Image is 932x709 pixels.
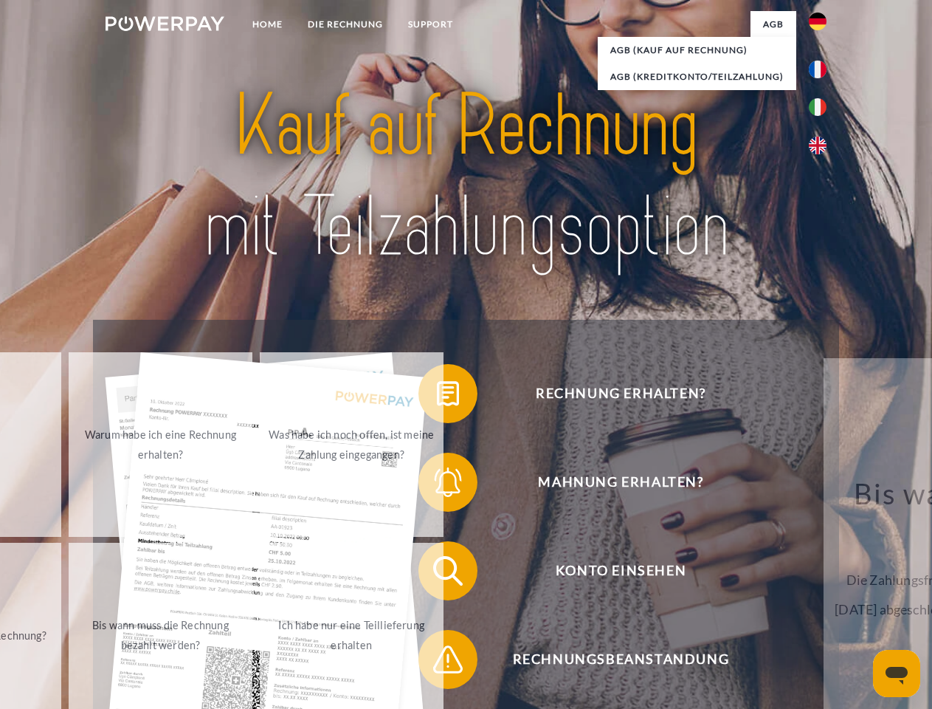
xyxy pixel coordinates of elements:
div: Warum habe ich eine Rechnung erhalten? [77,425,244,465]
a: AGB (Kreditkonto/Teilzahlung) [598,64,796,90]
span: Konto einsehen [440,541,801,600]
a: Home [240,11,295,38]
div: Ich habe nur eine Teillieferung erhalten [269,615,435,655]
div: Was habe ich noch offen, ist meine Zahlung eingegangen? [269,425,435,465]
img: de [809,13,826,30]
img: en [809,137,826,154]
a: AGB (Kauf auf Rechnung) [598,37,796,64]
button: Rechnungsbeanstandung [418,630,802,689]
button: Konto einsehen [418,541,802,600]
img: title-powerpay_de.svg [141,71,791,283]
iframe: Schaltfläche zum Öffnen des Messaging-Fensters [873,650,920,697]
a: Was habe ich noch offen, ist meine Zahlung eingegangen? [260,352,443,537]
div: Bis wann muss die Rechnung bezahlt werden? [77,615,244,655]
a: agb [750,11,796,38]
a: SUPPORT [396,11,466,38]
img: it [809,98,826,116]
img: fr [809,61,826,78]
span: Rechnungsbeanstandung [440,630,801,689]
img: logo-powerpay-white.svg [106,16,224,31]
a: DIE RECHNUNG [295,11,396,38]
